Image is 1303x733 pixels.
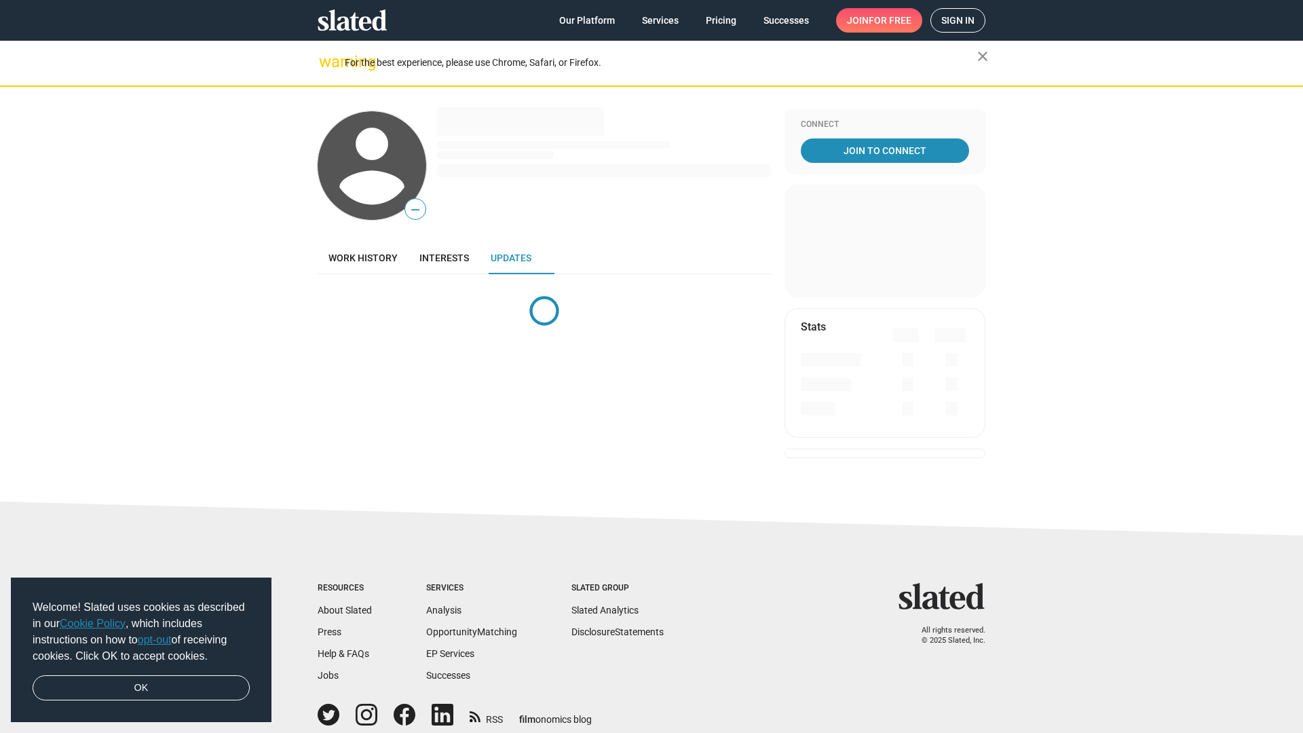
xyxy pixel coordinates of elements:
span: — [405,201,426,219]
mat-card-title: Stats [801,320,826,334]
a: dismiss cookie message [33,675,250,701]
a: About Slated [318,605,372,616]
a: Pricing [695,8,747,33]
a: Cookie Policy [60,618,126,629]
a: Analysis [426,605,461,616]
a: Our Platform [548,8,626,33]
a: Help & FAQs [318,648,369,659]
mat-icon: close [975,48,991,64]
a: DisclosureStatements [571,626,664,637]
a: Joinfor free [836,8,922,33]
span: Our Platform [559,8,615,33]
a: Successes [753,8,820,33]
a: Slated Analytics [571,605,639,616]
span: Welcome! Slated uses cookies as described in our , which includes instructions on how to of recei... [33,599,250,664]
a: RSS [470,705,503,726]
a: OpportunityMatching [426,626,517,637]
a: filmonomics blog [519,702,592,726]
div: Slated Group [571,583,664,594]
span: Interests [419,252,469,263]
a: Work history [318,242,409,274]
p: All rights reserved. © 2025 Slated, Inc. [907,626,985,645]
div: Resources [318,583,372,594]
div: Connect [801,119,969,130]
span: Join [847,8,911,33]
span: Services [642,8,679,33]
a: Join To Connect [801,138,969,163]
span: Sign in [941,9,975,32]
span: Work history [328,252,398,263]
a: Press [318,626,341,637]
div: cookieconsent [11,578,271,723]
span: Successes [763,8,809,33]
a: Services [631,8,690,33]
a: Sign in [930,8,985,33]
a: opt-out [138,634,172,645]
a: Successes [426,670,470,681]
mat-icon: warning [319,54,335,70]
div: For the best experience, please use Chrome, Safari, or Firefox. [345,54,977,72]
a: Jobs [318,670,339,681]
span: film [519,714,535,725]
span: Updates [491,252,531,263]
span: Join To Connect [804,138,966,163]
span: Pricing [706,8,736,33]
span: for free [869,8,911,33]
a: Updates [480,242,542,274]
a: Interests [409,242,480,274]
div: Services [426,583,517,594]
a: EP Services [426,648,474,659]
